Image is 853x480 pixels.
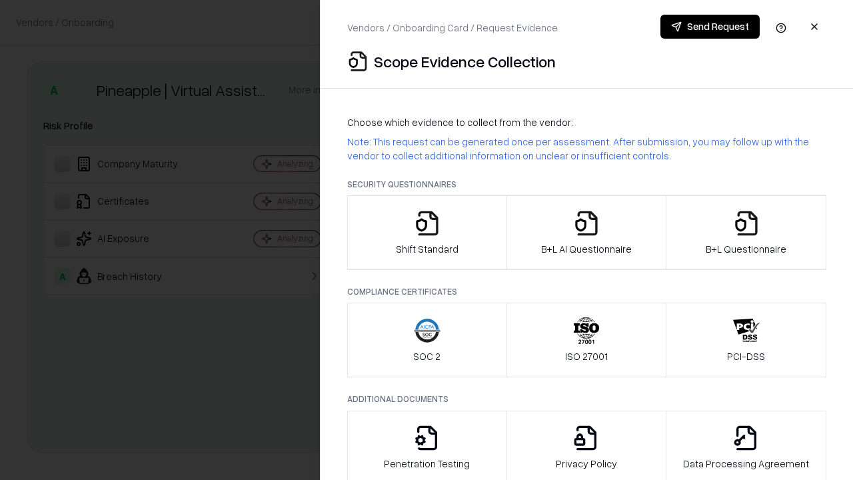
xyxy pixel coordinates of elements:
button: B+L AI Questionnaire [506,195,667,270]
p: Note: This request can be generated once per assessment. After submission, you may follow up with... [347,135,826,163]
p: Compliance Certificates [347,286,826,297]
p: Vendors / Onboarding Card / Request Evidence [347,21,558,35]
button: ISO 27001 [506,303,667,377]
p: Shift Standard [396,242,458,256]
p: Privacy Policy [556,457,617,471]
p: PCI-DSS [727,349,765,363]
button: SOC 2 [347,303,507,377]
p: B+L AI Questionnaire [541,242,632,256]
p: Security Questionnaires [347,179,826,190]
p: Choose which evidence to collect from the vendor: [347,115,826,129]
p: Data Processing Agreement [683,457,809,471]
p: Scope Evidence Collection [374,51,556,72]
p: Penetration Testing [384,457,470,471]
p: ISO 27001 [565,349,608,363]
p: Additional Documents [347,393,826,405]
p: B+L Questionnaire [706,242,786,256]
button: B+L Questionnaire [666,195,826,270]
button: Shift Standard [347,195,507,270]
button: Send Request [660,15,760,39]
button: PCI-DSS [666,303,826,377]
p: SOC 2 [413,349,440,363]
